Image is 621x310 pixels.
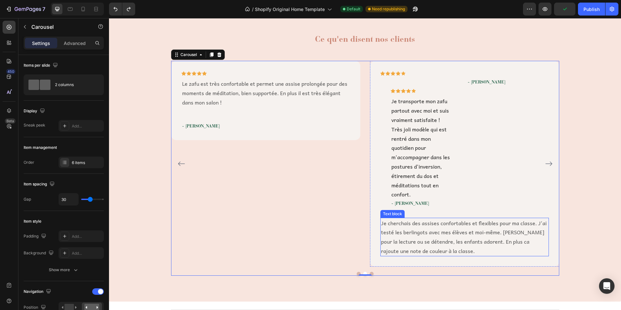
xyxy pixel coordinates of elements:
div: Display [24,107,46,116]
p: Carousel [31,23,86,31]
div: Add... [72,234,102,239]
div: Item spacing [24,180,56,189]
div: Item management [24,145,57,150]
button: Carousel Next Arrow [435,140,445,151]
div: Items per slide [24,61,59,70]
p: 7 [42,5,45,13]
div: Open Intercom Messenger [599,278,615,294]
button: Show more [24,264,104,276]
span: Default [347,6,360,12]
button: Publish [578,3,605,16]
p: - [PERSON_NAME] [359,61,439,67]
div: Carousel [70,34,89,39]
p: Settings [32,40,50,47]
span: Need republishing [372,6,405,12]
div: 2 columns [55,77,94,92]
button: Dot [254,254,258,258]
div: Padding [24,232,48,241]
div: Add... [72,123,102,129]
button: 7 [3,3,48,16]
span: Shopify Original Home Template [255,6,325,13]
div: Text block [273,193,294,199]
div: 450 [6,69,16,74]
p: Advanced [64,40,86,47]
div: Order [24,160,34,165]
p: Je transporte mon zafu partout avec moi et suis vraiment satisfaite ! Très joli modèle qui est re... [282,78,342,181]
div: Undo/Redo [109,3,135,16]
div: 6 items [72,160,102,166]
button: Dot [261,254,265,258]
div: Sneak peek [24,122,45,128]
div: Gap [24,196,31,202]
span: / [252,6,254,13]
p: Je cherchais des assises confortables et flexibles pour ma classe. J'ai testé les berlingots avec... [272,200,439,238]
iframe: Design area [109,18,621,310]
div: Beta [5,118,16,124]
p: - [PERSON_NAME] [282,182,342,189]
div: Background [24,249,55,258]
div: Item style [24,218,41,224]
input: Auto [59,194,78,205]
div: Publish [583,6,600,13]
button: Dot [248,254,252,258]
div: Show more [49,267,79,273]
div: Navigation [24,287,52,296]
div: Add... [72,250,102,256]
